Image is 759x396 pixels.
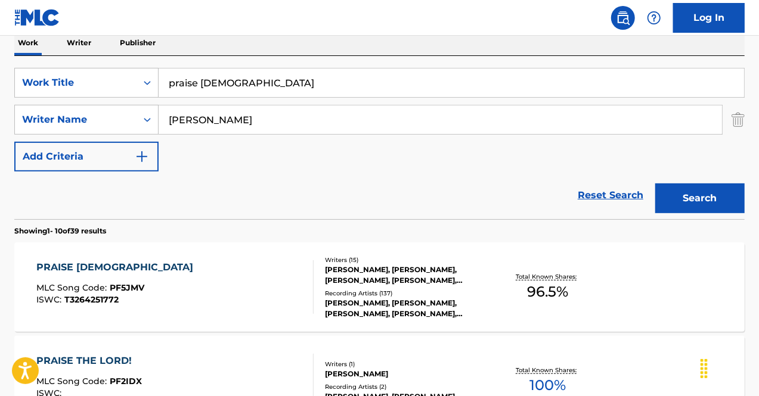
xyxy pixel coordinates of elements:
[110,282,144,293] span: PF5JMV
[695,351,714,386] div: Drag
[110,376,142,386] span: PF2IDX
[530,375,566,396] span: 100 %
[572,182,649,208] a: Reset Search
[616,11,630,25] img: search
[642,6,666,30] div: Help
[36,282,110,293] span: MLC Song Code :
[14,142,159,172] button: Add Criteria
[647,11,661,25] img: help
[36,376,110,386] span: MLC Song Code :
[135,149,149,164] img: 9d2ae6d4665cec9f34b9.svg
[36,260,199,275] div: PRAISE [DEMOGRAPHIC_DATA]
[22,113,129,127] div: Writer Name
[325,255,487,264] div: Writers ( 15 )
[699,339,759,396] iframe: Chat Widget
[36,354,142,368] div: PRAISE THE LORD!
[325,264,487,286] div: [PERSON_NAME], [PERSON_NAME], [PERSON_NAME], [PERSON_NAME], [PERSON_NAME], [PERSON_NAME], [PERSON...
[673,3,745,33] a: Log In
[63,30,95,55] p: Writer
[14,9,60,26] img: MLC Logo
[516,366,580,375] p: Total Known Shares:
[325,289,487,298] div: Recording Artists ( 137 )
[732,105,745,135] img: Delete Criterion
[611,6,635,30] a: Public Search
[22,76,129,90] div: Work Title
[325,360,487,369] div: Writers ( 1 )
[528,281,569,303] span: 96.5 %
[14,242,745,332] a: PRAISE [DEMOGRAPHIC_DATA]MLC Song Code:PF5JMVISWC:T3264251772Writers (15)[PERSON_NAME], [PERSON_N...
[325,382,487,391] div: Recording Artists ( 2 )
[14,226,106,236] p: Showing 1 - 10 of 39 results
[655,183,745,213] button: Search
[325,369,487,379] div: [PERSON_NAME]
[64,294,119,305] span: T3264251772
[14,68,745,219] form: Search Form
[325,298,487,319] div: [PERSON_NAME], [PERSON_NAME], [PERSON_NAME], [PERSON_NAME], [PERSON_NAME]
[516,272,580,281] p: Total Known Shares:
[36,294,64,305] span: ISWC :
[116,30,159,55] p: Publisher
[14,30,42,55] p: Work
